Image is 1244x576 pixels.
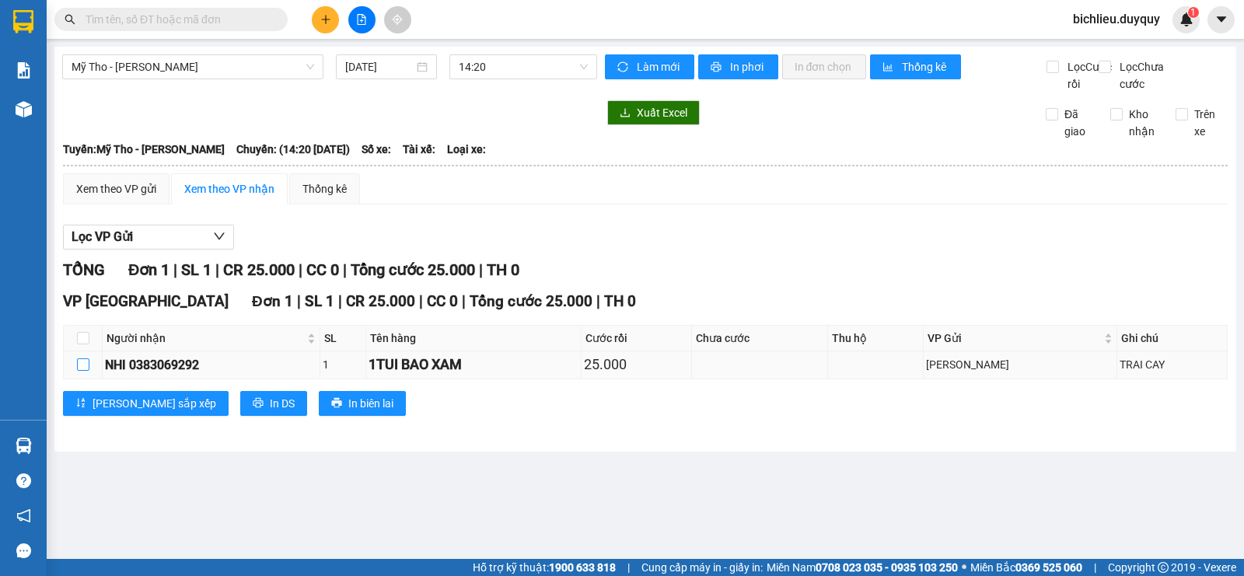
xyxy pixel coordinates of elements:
[473,559,616,576] span: Hỗ trợ kỹ thuật:
[902,58,949,75] span: Thống kê
[1113,58,1176,93] span: Lọc Chưa cước
[459,55,587,79] span: 14:20
[1188,7,1199,18] sup: 1
[72,55,314,79] span: Mỹ Tho - Hồ Chí Minh
[16,473,31,488] span: question-circle
[1061,58,1114,93] span: Lọc Cước rồi
[348,6,376,33] button: file-add
[93,395,216,412] span: [PERSON_NAME] sắp xếp
[692,326,828,351] th: Chưa cước
[582,326,692,351] th: Cước rồi
[549,561,616,574] strong: 1900 633 818
[637,104,687,121] span: Xuất Excel
[299,260,302,279] span: |
[637,58,682,75] span: Làm mới
[1158,562,1169,573] span: copyright
[384,6,411,33] button: aim
[63,143,225,155] b: Tuyến: Mỹ Tho - [PERSON_NAME]
[698,54,778,79] button: printerIn phơi
[223,260,295,279] span: CR 25.000
[253,397,264,410] span: printer
[607,100,700,125] button: downloadXuất Excel
[782,54,867,79] button: In đơn chọn
[620,107,631,120] span: download
[487,260,519,279] span: TH 0
[816,561,958,574] strong: 0708 023 035 - 0935 103 250
[181,260,211,279] span: SL 1
[1061,9,1172,29] span: bichlieu.duyquy
[1117,326,1228,351] th: Ghi chú
[1207,6,1235,33] button: caret-down
[1214,12,1228,26] span: caret-down
[184,180,274,197] div: Xem theo VP nhận
[711,61,724,74] span: printer
[345,58,414,75] input: 11/08/2025
[604,292,636,310] span: TH 0
[767,559,958,576] span: Miền Nam
[641,559,763,576] span: Cung cấp máy in - giấy in:
[305,292,334,310] span: SL 1
[240,391,307,416] button: printerIn DS
[16,438,32,454] img: warehouse-icon
[926,356,1114,373] div: [PERSON_NAME]
[348,395,393,412] span: In biên lai
[356,14,367,25] span: file-add
[63,391,229,416] button: sort-ascending[PERSON_NAME] sắp xếp
[962,564,966,571] span: ⚪️
[427,292,458,310] span: CC 0
[392,14,403,25] span: aim
[320,326,366,351] th: SL
[343,260,347,279] span: |
[86,11,269,28] input: Tìm tên, số ĐT hoặc mã đơn
[107,330,304,347] span: Người nhận
[173,260,177,279] span: |
[65,14,75,25] span: search
[306,260,339,279] span: CC 0
[16,543,31,558] span: message
[970,559,1082,576] span: Miền Bắc
[1094,559,1096,576] span: |
[584,354,689,375] div: 25.000
[270,395,295,412] span: In DS
[320,14,331,25] span: plus
[351,260,475,279] span: Tổng cước 25.000
[369,354,579,375] div: 1TUI BAO XAM
[338,292,342,310] span: |
[215,260,219,279] span: |
[627,559,630,576] span: |
[730,58,766,75] span: In phơi
[331,397,342,410] span: printer
[16,62,32,79] img: solution-icon
[63,292,229,310] span: VP [GEOGRAPHIC_DATA]
[63,260,105,279] span: TỔNG
[236,141,350,158] span: Chuyến: (14:20 [DATE])
[346,292,415,310] span: CR 25.000
[924,351,1117,379] td: Vĩnh Kim
[1015,561,1082,574] strong: 0369 525 060
[1190,7,1196,18] span: 1
[1123,106,1163,140] span: Kho nhận
[323,356,363,373] div: 1
[928,330,1101,347] span: VP Gửi
[63,225,234,250] button: Lọc VP Gửi
[596,292,600,310] span: |
[605,54,694,79] button: syncLàm mới
[302,180,347,197] div: Thống kê
[1188,106,1228,140] span: Trên xe
[403,141,435,158] span: Tài xế:
[882,61,896,74] span: bar-chart
[479,260,483,279] span: |
[870,54,961,79] button: bar-chartThống kê
[13,10,33,33] img: logo-vxr
[76,180,156,197] div: Xem theo VP gửi
[470,292,592,310] span: Tổng cước 25.000
[16,101,32,117] img: warehouse-icon
[447,141,486,158] span: Loại xe:
[828,326,923,351] th: Thu hộ
[1058,106,1099,140] span: Đã giao
[366,326,582,351] th: Tên hàng
[1120,356,1225,373] div: TRAI CAY
[617,61,631,74] span: sync
[16,508,31,523] span: notification
[312,6,339,33] button: plus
